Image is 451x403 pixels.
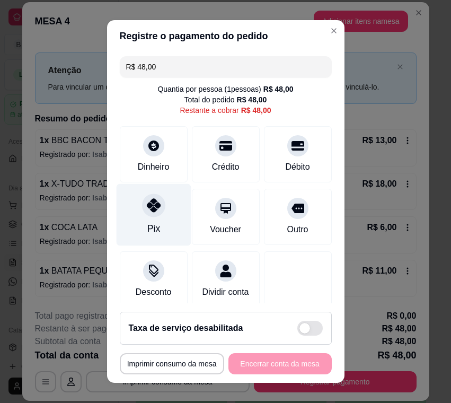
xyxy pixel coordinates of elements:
[241,105,271,116] div: R$ 48,00
[147,222,160,235] div: Pix
[325,22,342,39] button: Close
[287,223,308,236] div: Outro
[285,161,309,173] div: Débito
[107,20,344,52] header: Registre o pagamento do pedido
[212,161,240,173] div: Crédito
[180,105,271,116] div: Restante a cobrar
[126,56,325,77] input: Ex.: hambúrguer de cordeiro
[263,84,294,94] div: R$ 48,00
[129,322,243,335] h2: Taxa de serviço desabilitada
[120,353,224,374] button: Imprimir consumo da mesa
[157,84,293,94] div: Quantia por pessoa ( 1 pessoas)
[136,286,172,299] div: Desconto
[202,286,249,299] div: Dividir conta
[237,94,267,105] div: R$ 48,00
[210,223,241,236] div: Voucher
[138,161,170,173] div: Dinheiro
[184,94,267,105] div: Total do pedido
